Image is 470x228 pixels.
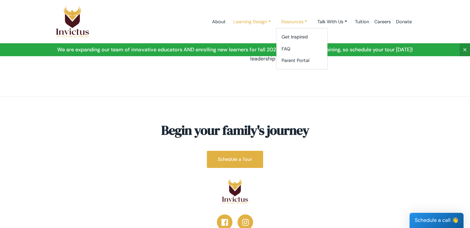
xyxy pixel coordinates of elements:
[209,8,228,36] a: About
[276,55,327,67] a: Parent Portal
[228,16,276,28] a: Learning Design
[393,8,414,36] a: Donate
[312,16,352,28] a: Talk With Us
[410,213,464,228] div: Schedule a call 👋
[207,151,263,168] a: Schedule a Tour
[352,8,372,36] a: Tuition
[276,16,313,28] a: Resources
[276,31,327,43] a: Get Inspired
[56,122,414,138] h3: Begin your family's journey
[276,43,327,55] a: FAQ
[56,5,89,38] img: Logo
[372,8,393,36] a: Careers
[222,178,249,204] img: logo.png
[276,28,328,69] div: Learning Design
